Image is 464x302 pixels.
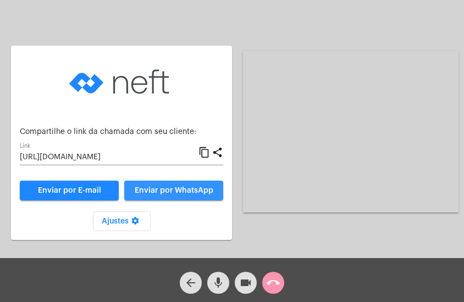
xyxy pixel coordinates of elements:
mat-icon: call_end [267,276,280,289]
img: logo-neft-novo-2.png [67,54,176,109]
mat-icon: content_copy [198,146,210,159]
mat-icon: arrow_back [184,276,197,289]
mat-icon: mic [212,276,225,289]
span: Enviar por E-mail [38,187,101,194]
mat-icon: share [212,146,223,159]
a: Enviar por E-mail [20,181,119,200]
button: Enviar por WhatsApp [124,181,223,200]
mat-icon: videocam [239,276,252,289]
span: Enviar por WhatsApp [135,187,213,194]
p: Compartilhe o link da chamada com seu cliente: [20,128,223,136]
mat-icon: settings [129,216,142,230]
button: Ajustes [93,211,151,231]
span: Ajustes [102,217,142,225]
